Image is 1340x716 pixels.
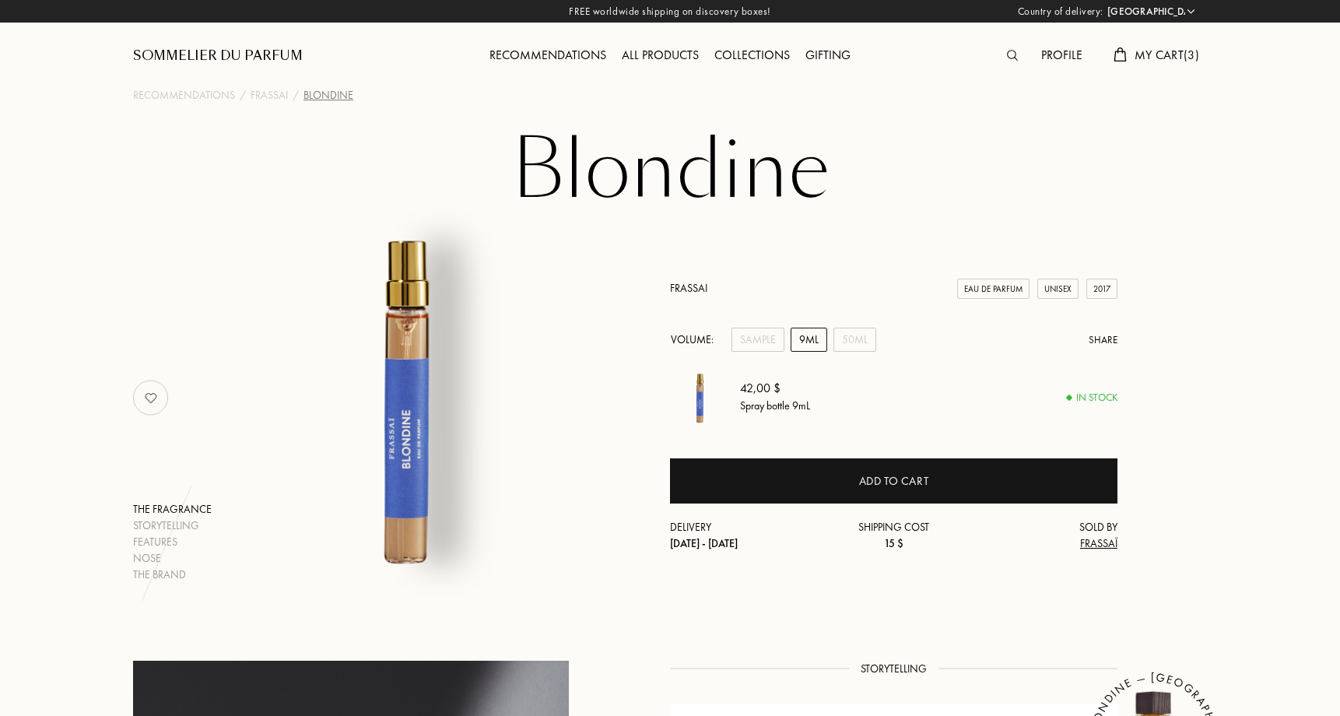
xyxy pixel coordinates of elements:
div: Blondine [303,87,353,104]
span: Country of delivery: [1018,4,1103,19]
div: Eau de Parfum [957,279,1030,300]
div: Features [133,534,212,550]
div: 9mL [791,328,827,352]
div: Nose [133,550,212,567]
span: [DATE] - [DATE] [670,536,738,550]
img: cart.svg [1114,47,1126,61]
span: 15 $ [884,536,903,550]
span: Frassaï [1080,536,1117,550]
div: Sample [731,328,784,352]
div: Delivery [670,519,819,552]
img: Blondine Frassai [670,367,728,426]
div: Add to cart [859,472,929,490]
a: Recommendations [133,87,235,104]
div: Share [1089,332,1117,348]
div: / [293,87,299,104]
a: Collections [707,47,798,63]
div: Shipping cost [819,519,969,552]
div: Unisex [1037,279,1079,300]
div: All products [614,46,707,66]
div: Spray bottle 9mL [740,398,810,414]
div: The brand [133,567,212,583]
a: Gifting [798,47,858,63]
a: Frassai [670,281,707,295]
div: In stock [1067,390,1117,405]
div: 42,00 $ [740,379,810,398]
a: Recommendations [482,47,614,63]
img: no_like_p.png [135,382,167,413]
img: Blondine Frassai [209,198,595,583]
div: Recommendations [482,46,614,66]
div: Storytelling [133,518,212,534]
div: Gifting [798,46,858,66]
img: search_icn.svg [1007,50,1018,61]
div: 2017 [1086,279,1117,300]
div: / [240,87,246,104]
a: All products [614,47,707,63]
a: Sommelier du Parfum [133,47,303,65]
div: 50mL [833,328,876,352]
a: Profile [1033,47,1090,63]
div: Sold by [968,519,1117,552]
div: The fragrance [133,501,212,518]
a: Frassai [251,87,288,104]
div: Collections [707,46,798,66]
div: Profile [1033,46,1090,66]
h1: Blondine [281,128,1059,213]
div: Volume: [670,328,722,352]
span: My Cart ( 3 ) [1135,47,1199,63]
